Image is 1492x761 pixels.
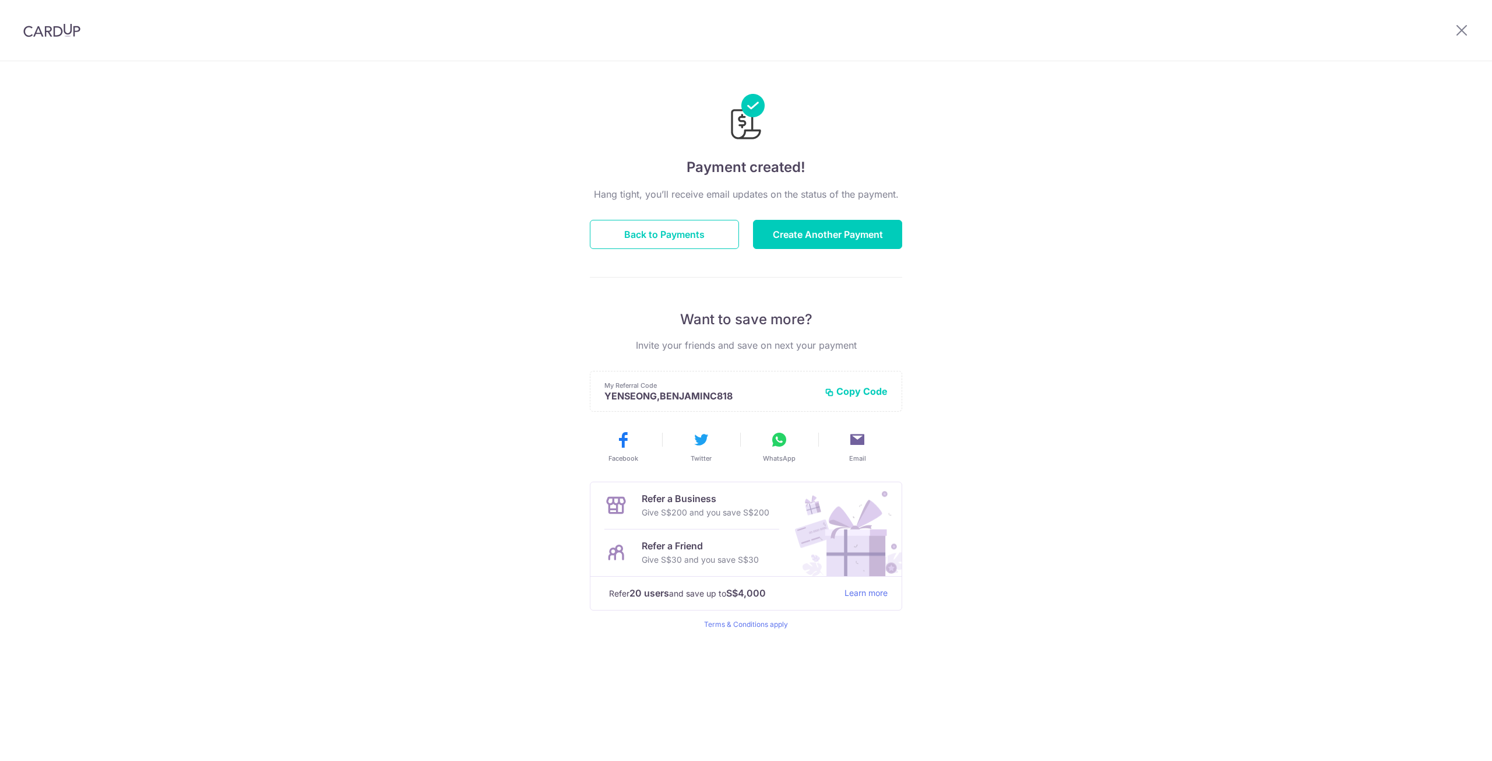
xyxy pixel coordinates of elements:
[608,454,638,463] span: Facebook
[1417,726,1480,755] iframe: Opens a widget where you can find more information
[726,586,766,600] strong: S$4,000
[642,492,769,506] p: Refer a Business
[23,23,80,37] img: CardUp
[642,553,759,567] p: Give S$30 and you save S$30
[629,586,669,600] strong: 20 users
[691,454,712,463] span: Twitter
[727,94,765,143] img: Payments
[667,430,736,463] button: Twitter
[763,454,796,463] span: WhatsApp
[590,220,739,249] button: Back to Payments
[604,390,815,402] p: YENSEONG,BENJAMINC818
[589,430,657,463] button: Facebook
[745,430,814,463] button: WhatsApp
[609,586,835,601] p: Refer and save up to
[823,430,892,463] button: Email
[784,482,902,576] img: Refer
[590,157,902,178] h4: Payment created!
[704,620,788,629] a: Terms & Conditions apply
[590,310,902,329] p: Want to save more?
[604,381,815,390] p: My Referral Code
[590,187,902,201] p: Hang tight, you’ll receive email updates on the status of the payment.
[753,220,902,249] button: Create Another Payment
[642,539,759,553] p: Refer a Friend
[844,586,888,601] a: Learn more
[825,385,888,397] button: Copy Code
[642,506,769,520] p: Give S$200 and you save S$200
[849,454,866,463] span: Email
[590,338,902,352] p: Invite your friends and save on next your payment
